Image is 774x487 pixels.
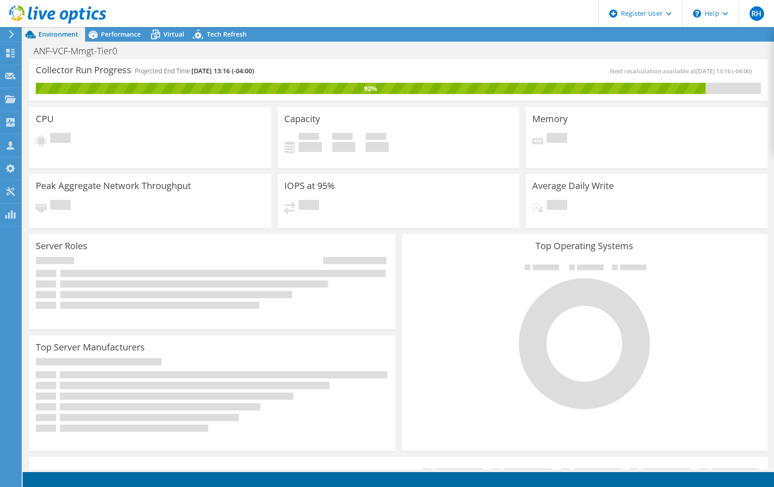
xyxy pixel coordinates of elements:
[750,6,764,21] span: RH
[299,200,319,212] span: Pending
[38,30,78,38] span: Environment
[693,9,701,18] svg: \n
[284,114,320,124] h3: Capacity
[332,142,355,152] h4: 0 GiB
[101,30,141,38] span: Performance
[696,67,752,75] span: [DATE] 13:16 (-04:00)
[408,241,761,251] h3: Top Operating Systems
[36,241,87,251] h3: Server Roles
[532,181,614,191] h3: Average Daily Write
[610,67,756,75] span: Next recalculation available at
[191,66,254,75] span: [DATE] 13:16 (-04:00)
[36,84,706,94] div: 92%
[163,30,184,38] span: Virtual
[284,181,335,191] h3: IOPS at 95%
[366,133,386,142] span: Total
[135,66,254,76] h4: Projected End Time:
[29,46,131,56] h1: ANF-VCF-Mmgt-Tier0
[50,133,71,145] span: Pending
[36,114,54,124] h3: CPU
[207,30,247,38] span: Tech Refresh
[36,342,145,352] h3: Top Server Manufacturers
[299,133,319,142] span: Used
[366,142,389,152] h4: 0 GiB
[50,200,71,212] span: Pending
[299,142,322,152] h4: 0 GiB
[332,133,353,142] span: Free
[532,114,568,124] h3: Memory
[547,133,567,145] span: Pending
[36,181,191,191] h3: Peak Aggregate Network Throughput
[547,200,567,212] span: Pending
